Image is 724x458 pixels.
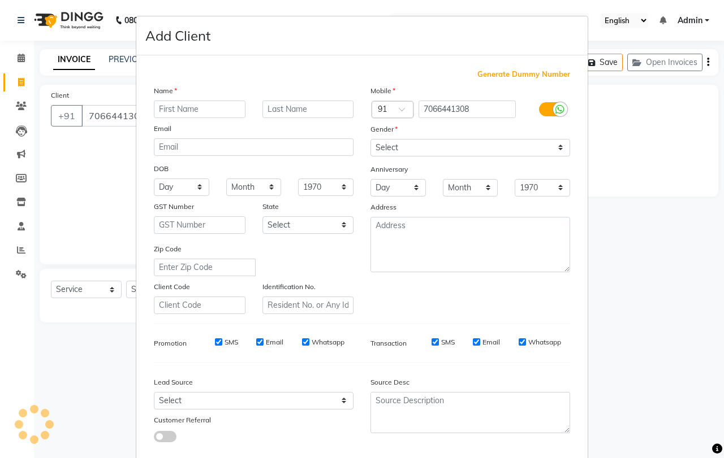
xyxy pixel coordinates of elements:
[266,337,283,347] label: Email
[154,86,177,96] label: Name
[154,282,190,292] label: Client Code
[154,164,169,174] label: DOB
[154,259,256,276] input: Enter Zip Code
[154,138,354,156] input: Email
[154,101,245,118] input: First Name
[225,337,238,347] label: SMS
[154,338,187,348] label: Promotion
[145,25,210,46] h4: Add Client
[262,101,354,118] input: Last Name
[370,124,398,134] label: Gender
[477,69,570,80] span: Generate Dummy Number
[154,296,245,314] input: Client Code
[312,337,344,347] label: Whatsapp
[154,415,211,425] label: Customer Referral
[370,202,397,212] label: Address
[262,202,279,212] label: State
[370,164,408,175] label: Anniversary
[370,377,410,387] label: Source Desc
[262,282,316,292] label: Identification No.
[154,244,182,254] label: Zip Code
[262,296,354,314] input: Resident No. or Any Id
[154,124,171,134] label: Email
[482,337,500,347] label: Email
[154,377,193,387] label: Lead Source
[370,338,407,348] label: Transaction
[441,337,455,347] label: SMS
[370,86,395,96] label: Mobile
[154,202,194,212] label: GST Number
[419,101,516,118] input: Mobile
[154,216,245,234] input: GST Number
[528,337,561,347] label: Whatsapp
